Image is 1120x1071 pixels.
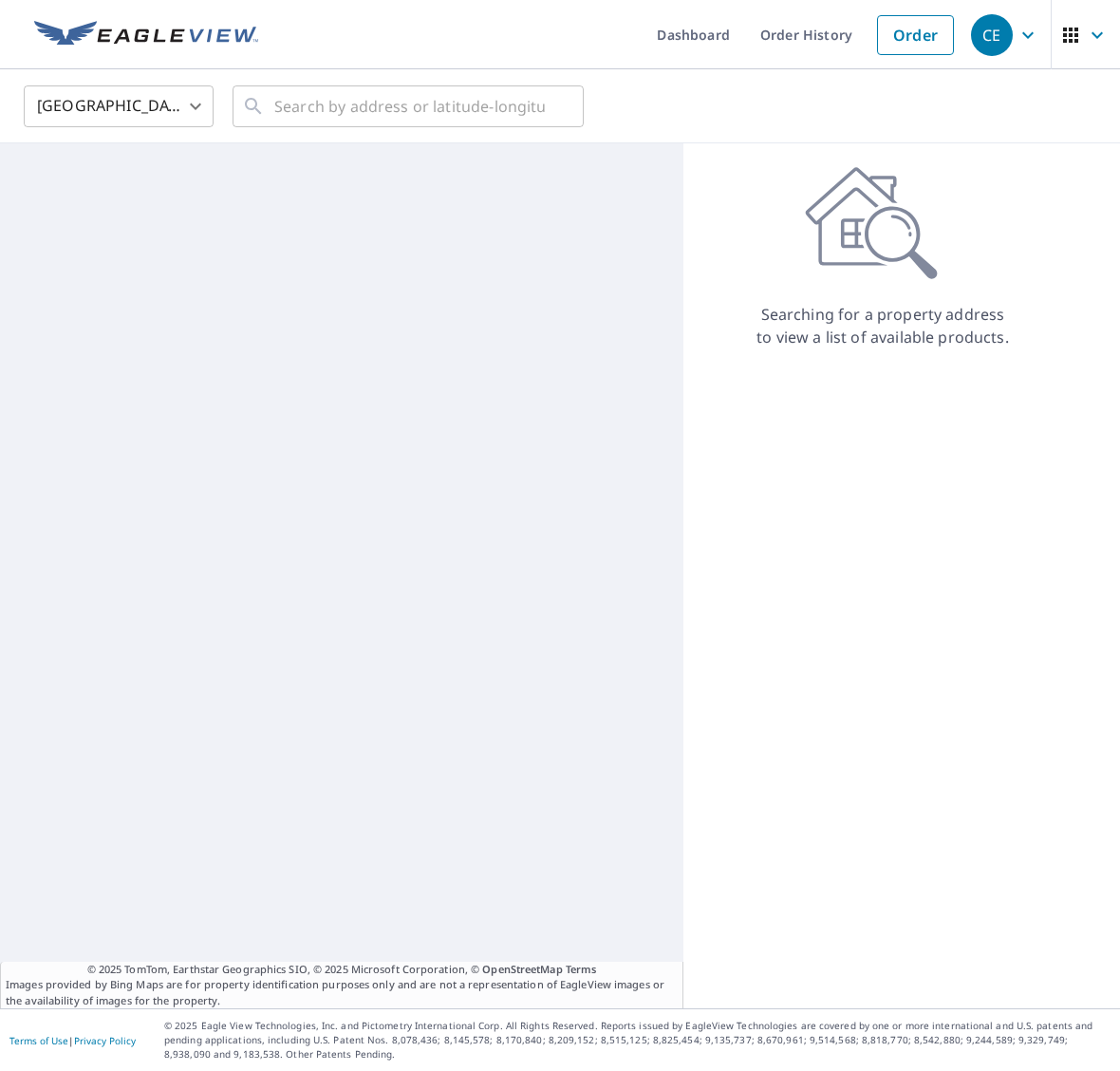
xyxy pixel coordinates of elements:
div: CE [971,14,1013,56]
p: © 2025 Eagle View Technologies, Inc. and Pictometry International Corp. All Rights Reserved. Repo... [164,1019,1111,1062]
div: [GEOGRAPHIC_DATA] [24,80,214,133]
p: Searching for a property address to view a list of available products. [756,303,1010,348]
a: Order [877,15,954,55]
img: EV Logo [34,21,258,49]
a: Privacy Policy [74,1034,136,1047]
input: Search by address or latitude-longitude [274,80,545,133]
a: OpenStreetMap [482,962,562,976]
p: | [9,1035,136,1046]
a: Terms of Use [9,1034,68,1047]
a: Terms [566,962,597,976]
span: © 2025 TomTom, Earthstar Geographics SIO, © 2025 Microsoft Corporation, © [87,962,597,978]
